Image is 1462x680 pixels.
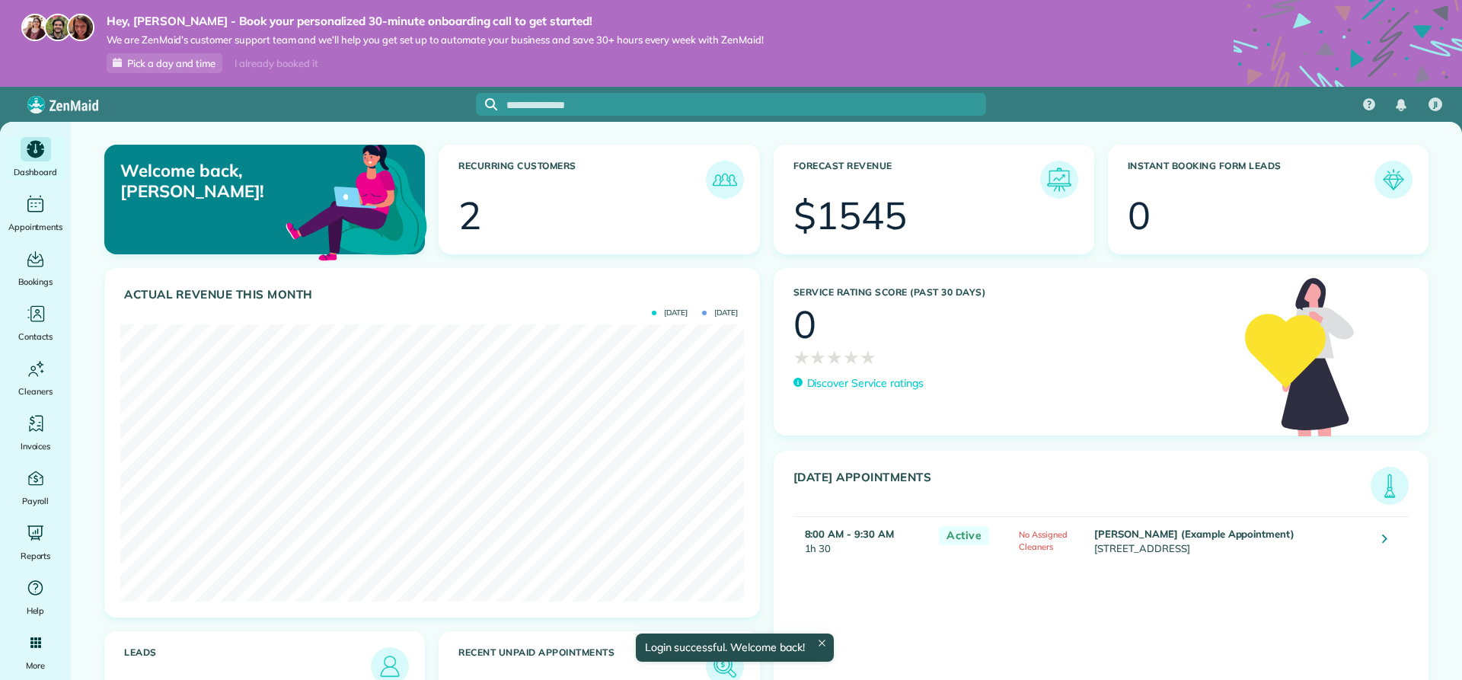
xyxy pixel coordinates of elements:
[860,343,876,371] span: ★
[6,137,65,180] a: Dashboard
[127,57,215,69] span: Pick a day and time
[44,14,72,41] img: jorge-587dff0eeaa6aab1f244e6dc62b8924c3b6ad411094392a53c71c6c4a576187d.jpg
[793,161,1040,199] h3: Forecast Revenue
[26,658,45,673] span: More
[793,196,908,235] div: $1545
[1019,529,1068,553] span: No Assigned Cleaners
[107,53,222,73] a: Pick a day and time
[1128,161,1374,199] h3: Instant Booking Form Leads
[14,164,57,180] span: Dashboard
[793,343,810,371] span: ★
[6,356,65,399] a: Cleaners
[27,603,45,618] span: Help
[805,528,894,540] strong: 8:00 AM - 9:30 AM
[793,287,1230,298] h3: Service Rating score (past 30 days)
[21,439,51,454] span: Invoices
[283,127,430,275] img: dashboard_welcome-42a62b7d889689a78055ac9021e634bf52bae3f8056760290aed330b23ab8690.png
[18,329,53,344] span: Contacts
[6,302,65,344] a: Contacts
[635,634,833,662] div: Login successful. Welcome back!
[107,34,764,46] span: We are ZenMaid’s customer support team and we’ll help you get set up to automate your business an...
[793,516,932,564] td: 1h 30
[6,466,65,509] a: Payroll
[793,375,924,391] a: Discover Service ratings
[22,493,49,509] span: Payroll
[18,384,53,399] span: Cleaners
[826,343,843,371] span: ★
[1374,471,1405,501] img: icon_todays_appointments-901f7ab196bb0bea1936b74009e4eb5ffbc2d2711fa7634e0d609ed5ef32b18b.png
[67,14,94,41] img: michelle-19f622bdf1676172e81f8f8fba1fb50e276960ebfe0243fe18214015130c80e4.jpg
[225,54,327,73] div: I already booked it
[702,309,738,317] span: [DATE]
[1351,87,1462,122] nav: Main
[807,375,924,391] p: Discover Service ratings
[793,471,1371,505] h3: [DATE] Appointments
[6,411,65,454] a: Invoices
[1378,164,1409,195] img: icon_form_leads-04211a6a04a5b2264e4ee56bc0799ec3eb69b7e499cbb523a139df1d13a81ae0.png
[1385,88,1417,122] div: Notifications
[843,343,860,371] span: ★
[6,576,65,618] a: Help
[1090,516,1371,564] td: [STREET_ADDRESS]
[6,247,65,289] a: Bookings
[485,98,497,110] svg: Focus search
[120,161,322,201] p: Welcome back, [PERSON_NAME]!
[124,288,744,302] h3: Actual Revenue this month
[793,305,816,343] div: 0
[6,521,65,563] a: Reports
[1044,164,1074,195] img: icon_forecast_revenue-8c13a41c7ed35a8dcfafea3cbb826a0462acb37728057bba2d056411b612bbbe.png
[476,98,497,110] button: Focus search
[809,343,826,371] span: ★
[1433,99,1438,111] span: JI
[18,274,53,289] span: Bookings
[652,309,688,317] span: [DATE]
[21,14,49,41] img: maria-72a9807cf96188c08ef61303f053569d2e2a8a1cde33d635c8a3ac13582a053d.jpg
[458,161,705,199] h3: Recurring Customers
[710,164,740,195] img: icon_recurring_customers-cf858462ba22bcd05b5a5880d41d6543d210077de5bb9ebc9590e49fd87d84ed.png
[458,196,481,235] div: 2
[21,548,51,563] span: Reports
[6,192,65,235] a: Appointments
[8,219,63,235] span: Appointments
[107,14,764,29] strong: Hey, [PERSON_NAME] - Book your personalized 30-minute onboarding call to get started!
[939,526,989,545] span: Active
[1094,528,1294,540] strong: [PERSON_NAME] (Example Appointment)
[1128,196,1151,235] div: 0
